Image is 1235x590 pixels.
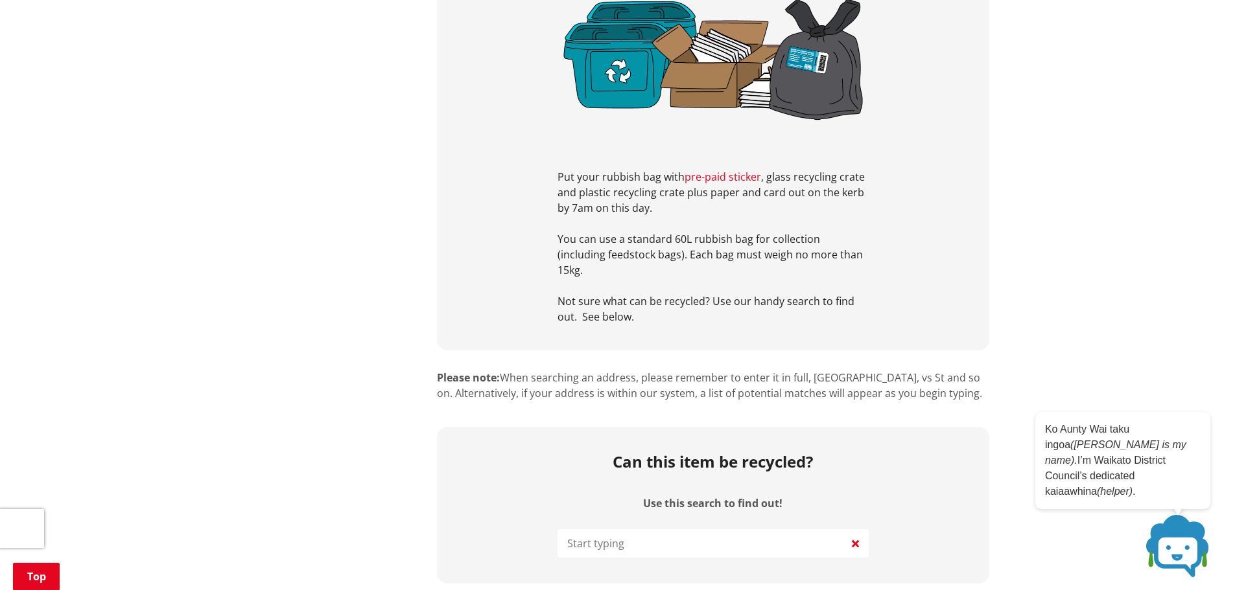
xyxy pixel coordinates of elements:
h2: Can this item be recycled? [613,453,813,471]
a: Top [13,563,60,590]
label: Use this search to find out! [643,497,782,510]
p: Ko Aunty Wai taku ingoa I’m Waikato District Council’s dedicated kaiaawhina . [1045,422,1201,499]
input: Start typing [558,529,869,558]
p: Put your rubbish bag with , glass recycling crate and plastic recycling crate plus paper and card... [558,169,869,216]
strong: Please note: [437,370,500,385]
p: Not sure what can be recycled? Use our handy search to find out. See below. [558,293,869,324]
em: ([PERSON_NAME] is my name). [1045,439,1186,466]
p: When searching an address, please remember to enter it in full, [GEOGRAPHIC_DATA], vs St and so o... [437,370,989,401]
a: pre-paid sticker [685,170,761,184]
p: You can use a standard 60L rubbish bag for collection (including feedstock bags). Each bag must w... [558,231,869,278]
em: (helper) [1097,486,1133,497]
